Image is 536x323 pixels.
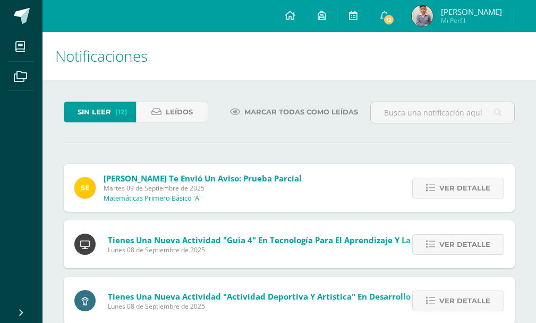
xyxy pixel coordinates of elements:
span: 12 [383,14,395,26]
span: Martes 09 de Septiembre de 2025 [104,184,302,193]
p: Matemáticas Primero Básico 'A' [104,194,201,203]
a: Sin leer(12) [64,102,136,122]
img: 03c2987289e60ca238394da5f82a525a.png [74,177,96,198]
a: Leídos [136,102,208,122]
span: [PERSON_NAME] [441,6,502,17]
span: Ver detalle [439,235,490,254]
span: Lunes 08 de Septiembre de 2025 [108,245,525,254]
span: [PERSON_NAME] te envió un aviso: Prueba Parcial [104,173,302,184]
span: Leídos [166,102,193,122]
span: (12) [115,102,127,122]
span: Marcar todas como leídas [244,102,358,122]
span: Ver detalle [439,178,490,198]
span: Ver detalle [439,291,490,311]
span: Notificaciones [55,46,148,66]
input: Busca una notificación aquí [371,102,514,123]
span: Tienes una nueva actividad "Guia 4" En Tecnología para el Aprendizaje y la Comunicación (Informát... [108,235,525,245]
img: fedc5675c42dd241bb57c70963a39886.png [412,5,433,27]
span: Mi Perfil [441,16,502,25]
a: Marcar todas como leídas [217,102,371,122]
span: Sin leer [78,102,111,122]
